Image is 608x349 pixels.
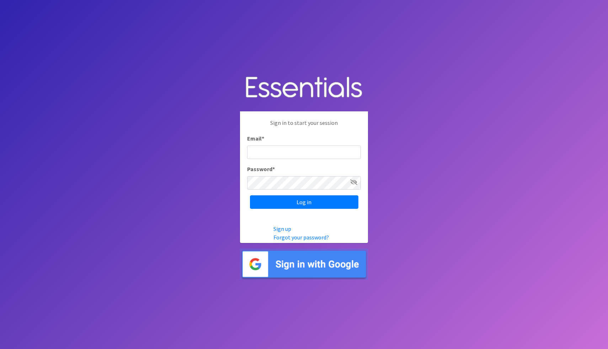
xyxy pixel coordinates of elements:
[240,249,368,280] img: Sign in with Google
[273,225,291,232] a: Sign up
[247,134,264,143] label: Email
[273,234,329,241] a: Forgot your password?
[240,69,368,106] img: Human Essentials
[272,165,275,173] abbr: required
[262,135,264,142] abbr: required
[250,195,358,209] input: Log in
[247,118,361,134] p: Sign in to start your session
[247,165,275,173] label: Password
